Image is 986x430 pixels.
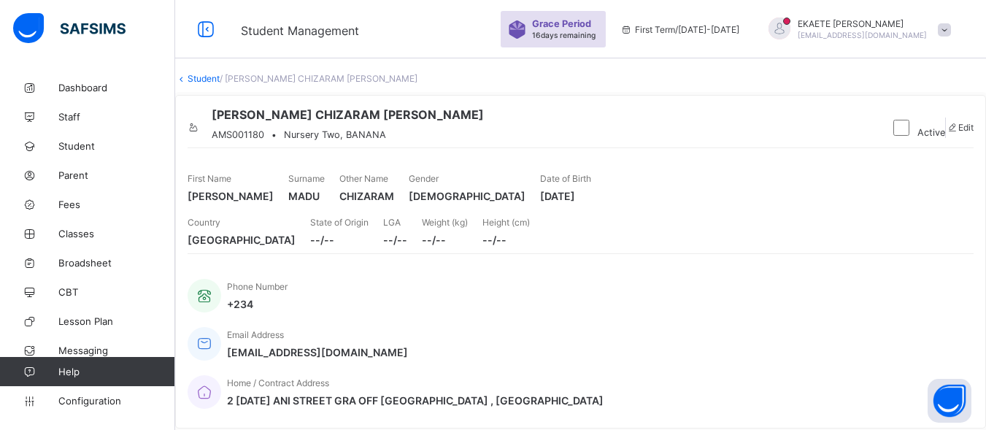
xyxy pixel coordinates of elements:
span: Staff [58,111,175,123]
span: session/term information [620,24,739,35]
span: Messaging [58,345,175,356]
a: Student [188,73,220,84]
span: +234 [227,298,288,310]
span: AMS001180 [212,129,264,140]
span: Student [58,140,175,152]
span: Configuration [58,395,174,407]
span: 2 [DATE] ANI STREET GRA OFF [GEOGRAPHIC_DATA] , [GEOGRAPHIC_DATA] [227,394,604,407]
span: Home / Contract Address [227,377,329,388]
span: --/-- [310,234,369,246]
span: 16 days remaining [532,31,596,39]
span: [DATE] [540,190,591,202]
span: Lesson Plan [58,315,175,327]
span: Surname [288,173,325,184]
img: safsims [13,13,126,44]
span: CBT [58,286,175,298]
span: LGA [383,217,401,228]
span: Broadsheet [58,257,175,269]
span: Grace Period [532,18,591,29]
span: CHIZARAM [339,190,394,202]
span: Date of Birth [540,173,591,184]
span: Gender [409,173,439,184]
span: Edit [958,122,974,133]
span: [EMAIL_ADDRESS][DOMAIN_NAME] [798,31,927,39]
span: [GEOGRAPHIC_DATA] [188,234,296,246]
span: Email Address [227,329,284,340]
span: Help [58,366,174,377]
span: [EMAIL_ADDRESS][DOMAIN_NAME] [227,346,408,358]
span: Parent [58,169,175,181]
span: Nursery Two, BANANA [284,129,386,140]
span: --/-- [422,234,468,246]
span: First Name [188,173,231,184]
span: Student Management [241,23,359,38]
span: Fees [58,199,175,210]
button: Open asap [928,379,971,423]
span: Weight (kg) [422,217,468,228]
span: EKAETE [PERSON_NAME] [798,18,927,29]
span: Dashboard [58,82,175,93]
span: Other Name [339,173,388,184]
span: State of Origin [310,217,369,228]
span: Classes [58,228,175,239]
span: / [PERSON_NAME] CHIZARAM [PERSON_NAME] [220,73,417,84]
span: Country [188,217,220,228]
span: MADU [288,190,325,202]
img: sticker-purple.71386a28dfed39d6af7621340158ba97.svg [508,20,526,39]
div: • [212,129,484,140]
div: EKAETEAKPAN [754,18,958,42]
span: Phone Number [227,281,288,292]
span: Height (cm) [482,217,530,228]
span: --/-- [482,234,530,246]
span: [DEMOGRAPHIC_DATA] [409,190,525,202]
span: [PERSON_NAME] CHIZARAM [PERSON_NAME] [212,107,484,122]
span: Active [917,127,945,138]
span: --/-- [383,234,407,246]
span: [PERSON_NAME] [188,190,274,202]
